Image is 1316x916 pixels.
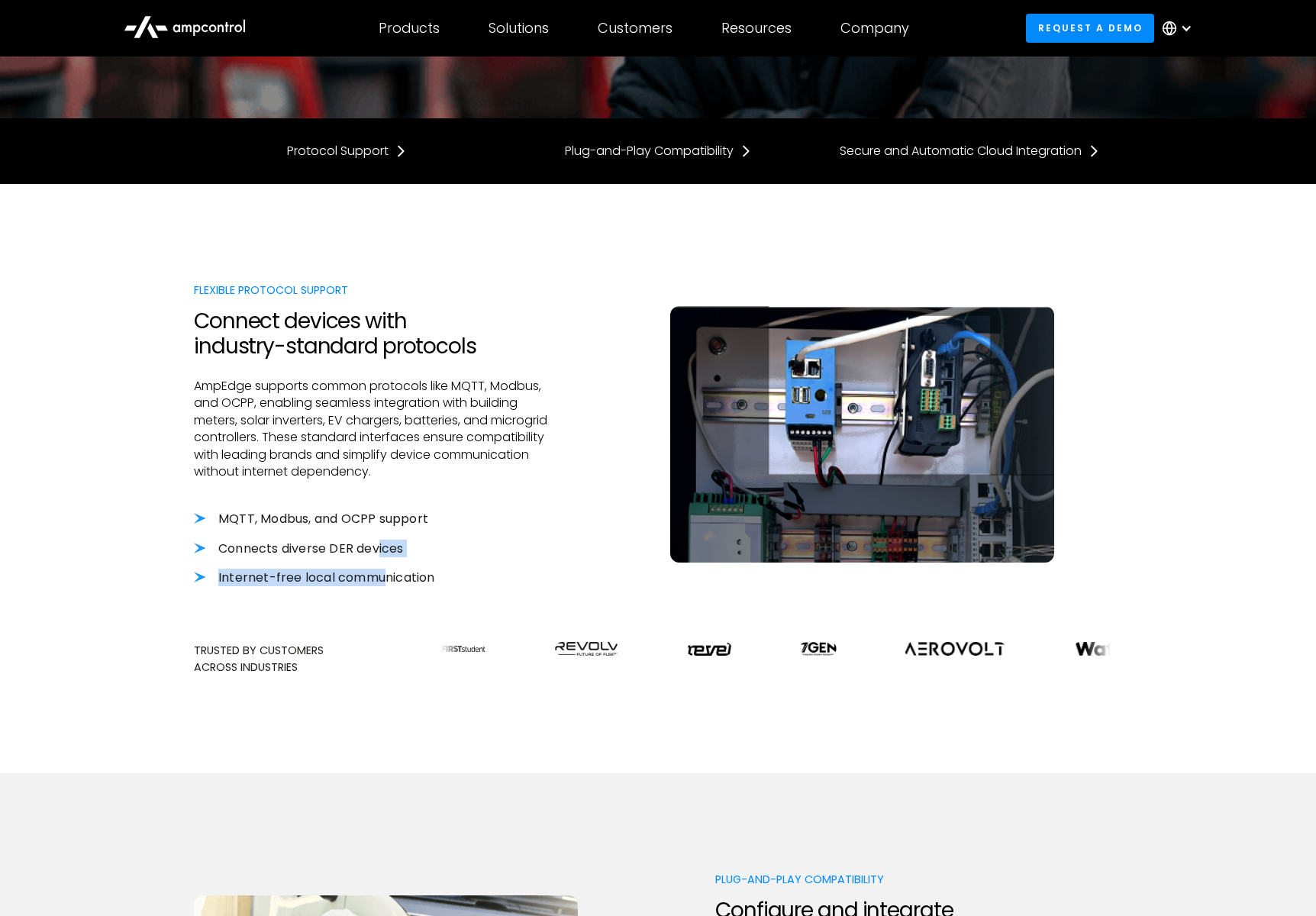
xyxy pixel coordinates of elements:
li: Internet-free local communication [194,569,556,586]
img: onsite AmpEdge controller [670,306,1054,562]
div: Products [379,20,440,37]
div: Secure and Automatic Cloud Integration [840,143,1082,160]
div: Customers [598,20,673,37]
div: Resources [721,20,792,37]
a: Secure and Automatic Cloud Integration [840,143,1100,160]
li: Connects diverse DER devices [194,540,556,557]
a: Request a demo [1026,14,1154,42]
h2: Connect devices with industry-standard protocols [194,308,556,360]
a: Protocol Support [287,143,407,160]
div: Solutions [489,20,549,37]
p: AmpEdge supports common protocols like MQTT, Modbus, and OCPP, enabling seamless integration with... [194,378,556,480]
div: Company [840,20,909,37]
div: Protocol Support [287,143,389,160]
div: Plug-and-Play Compatibility [565,143,734,160]
li: MQTT, Modbus, and OCPP support [194,511,556,527]
div: Flexible Protocol Support [194,282,556,298]
div: Plug-and-Play Compatibility [715,871,1077,888]
a: Plug-and-Play Compatibility [565,143,752,160]
div: Trusted By Customers Across Industries [194,642,417,676]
